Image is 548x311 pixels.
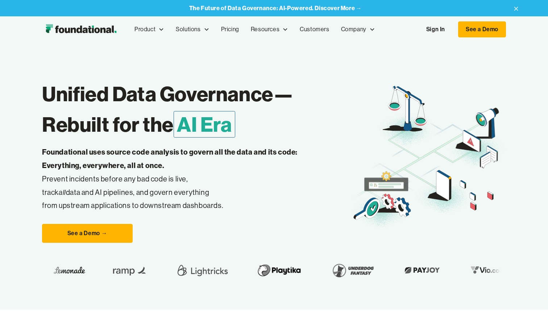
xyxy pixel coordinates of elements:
p: Prevent incidents before any bad code is live, track data and AI pipelines, and govern everything... [42,146,320,212]
div: Resources [245,17,294,41]
img: Lemonade [51,265,83,276]
iframe: Chat Widget [418,227,548,311]
a: See a Demo → [42,224,133,243]
a: Customers [294,17,335,41]
a: The Future of Data Governance: AI-Powered. Discover More → [189,5,362,12]
em: all [59,188,66,197]
strong: The Future of Data Governance: AI-Powered. Discover More → [189,4,362,12]
div: Solutions [170,17,215,41]
img: Payjoy [399,265,441,276]
strong: Foundational uses source code analysis to govern all the data and its code: Everything, everywher... [42,147,298,170]
img: Lightricks [173,260,228,281]
div: Company [335,17,381,41]
h1: Unified Data Governance— Rebuilt for the [42,79,351,140]
div: Product [129,17,170,41]
span: AI Era [174,111,235,138]
a: See a Demo [458,21,506,37]
div: Product [134,25,155,34]
img: Playtika [251,260,303,281]
a: Sign In [419,22,452,37]
div: Resources [251,25,279,34]
img: Ramp [106,260,150,281]
a: home [42,22,120,37]
div: Solutions [176,25,200,34]
img: Underdog Fantasy [326,260,375,281]
a: Pricing [215,17,245,41]
div: Company [341,25,366,34]
img: Foundational Logo [42,22,120,37]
